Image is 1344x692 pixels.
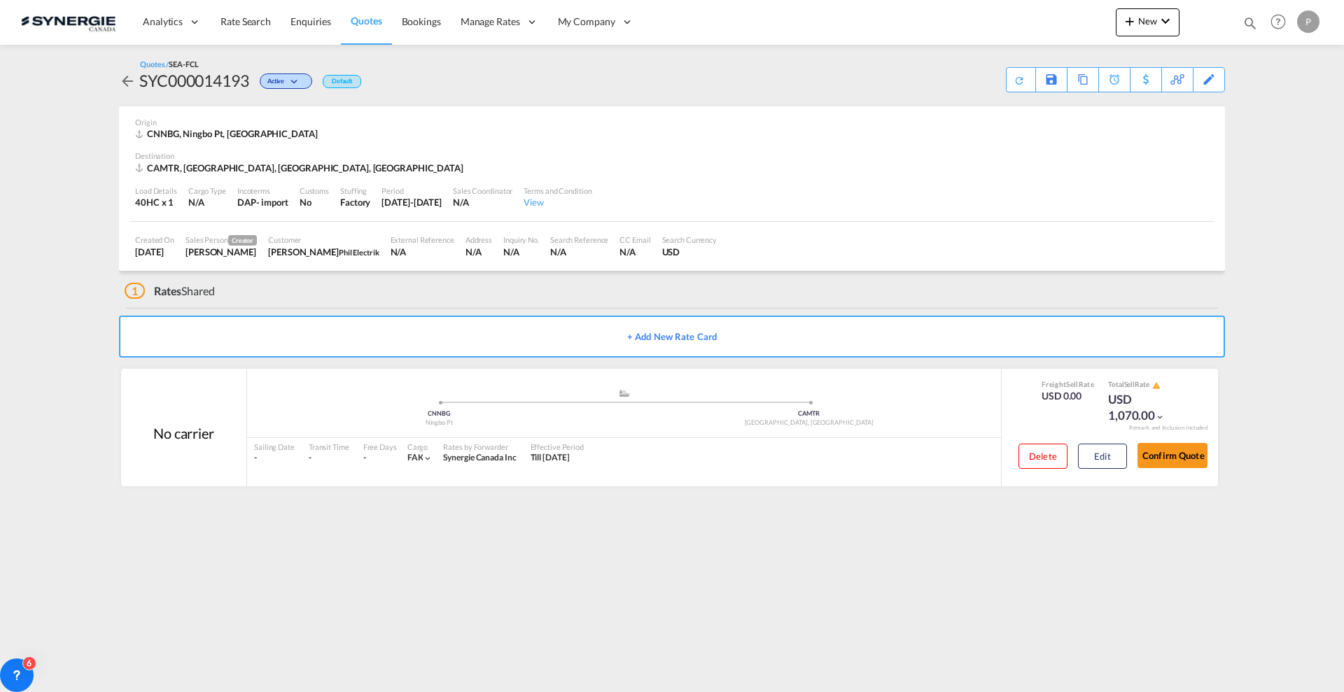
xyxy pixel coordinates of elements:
[21,6,115,38] img: 1f56c880d42311ef80fc7dca854c8e59.png
[135,185,177,196] div: Load Details
[443,452,516,462] span: Synergie Canada Inc
[423,453,433,463] md-icon: icon-chevron-down
[503,234,539,245] div: Inquiry No.
[1137,443,1207,468] button: Confirm Quote
[391,246,454,258] div: N/A
[1297,10,1319,33] div: P
[381,185,442,196] div: Period
[323,75,361,88] div: Default
[309,452,349,464] div: -
[1266,10,1297,35] div: Help
[381,196,442,209] div: 19 Sep 2025
[254,409,624,418] div: CNNBG
[290,15,331,27] span: Enquiries
[1018,444,1067,469] button: Delete
[135,234,174,245] div: Created On
[228,235,257,246] span: Creator
[1124,380,1135,388] span: Sell
[268,234,379,245] div: Customer
[1121,13,1138,29] md-icon: icon-plus 400-fg
[185,246,257,258] div: Pablo Gomez Saldarriaga
[139,69,249,92] div: SYC000014193
[340,185,370,196] div: Stuffing
[1042,379,1094,389] div: Freight Rate
[119,73,136,90] md-icon: icon-arrow-left
[135,246,174,258] div: 20 Aug 2025
[147,128,318,139] span: CNNBG, Ningbo Pt, [GEOGRAPHIC_DATA]
[662,246,717,258] div: USD
[268,246,379,258] div: Stéphanie Pilon
[443,442,516,452] div: Rates by Forwarder
[1116,8,1179,36] button: icon-plus 400-fgNewicon-chevron-down
[340,196,370,209] div: Factory Stuffing
[1042,389,1094,403] div: USD 0.00
[524,185,591,196] div: Terms and Condition
[220,15,271,27] span: Rate Search
[140,59,199,69] div: Quotes /SEA-FCL
[1157,13,1174,29] md-icon: icon-chevron-down
[616,390,633,397] md-icon: assets/icons/custom/ship-fill.svg
[558,15,615,29] span: My Company
[1121,15,1174,27] span: New
[119,69,139,92] div: icon-arrow-left
[1119,424,1218,432] div: Remark and Inclusion included
[254,452,295,464] div: -
[309,442,349,452] div: Transit Time
[237,196,256,209] div: DAP
[1078,444,1127,469] button: Edit
[135,150,1209,161] div: Destination
[188,185,226,196] div: Cargo Type
[453,185,512,196] div: Sales Coordinator
[260,73,312,89] div: Change Status Here
[1036,68,1067,92] div: Save As Template
[407,442,433,452] div: Cargo
[503,246,539,258] div: N/A
[531,452,570,462] span: Till [DATE]
[254,418,624,428] div: Ningbo Pt
[550,234,608,245] div: Search Reference
[363,452,366,464] div: -
[1242,15,1258,36] div: icon-magnify
[1155,412,1165,422] md-icon: icon-chevron-down
[531,452,570,464] div: Till 19 Sep 2025
[300,185,329,196] div: Customs
[119,316,1225,358] button: + Add New Rate Card
[300,196,329,209] div: No
[339,248,379,257] span: Phil Electrik
[1066,380,1078,388] span: Sell
[407,452,423,462] span: FAK
[237,185,288,196] div: Incoterms
[453,196,512,209] div: N/A
[531,442,584,452] div: Effective Period
[550,246,608,258] div: N/A
[188,196,226,209] div: N/A
[185,234,257,246] div: Sales Person
[125,283,215,299] div: Shared
[125,283,145,299] span: 1
[153,423,214,443] div: No carrier
[1152,381,1161,390] md-icon: icon-alert
[624,409,995,418] div: CAMTR
[135,162,467,174] div: CAMTR, Montreal, QC, Americas
[402,15,441,27] span: Bookings
[1108,391,1178,425] div: USD 1,070.00
[154,284,182,297] span: Rates
[1266,10,1290,34] span: Help
[143,15,183,29] span: Analytics
[662,234,717,245] div: Search Currency
[619,234,650,245] div: CC Email
[391,234,454,245] div: External Reference
[524,196,591,209] div: View
[461,15,520,29] span: Manage Rates
[443,452,516,464] div: Synergie Canada Inc
[1151,380,1161,390] button: icon-alert
[256,196,288,209] div: - import
[135,127,321,140] div: CNNBG, Ningbo Pt, Asia Pacific
[288,78,304,86] md-icon: icon-chevron-down
[249,69,316,92] div: Change Status Here
[1108,379,1178,390] div: Total Rate
[1014,74,1025,86] md-icon: icon-refresh
[169,59,198,69] span: SEA-FCL
[1014,68,1028,86] div: Quote PDF is not available at this time
[1242,15,1258,31] md-icon: icon-magnify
